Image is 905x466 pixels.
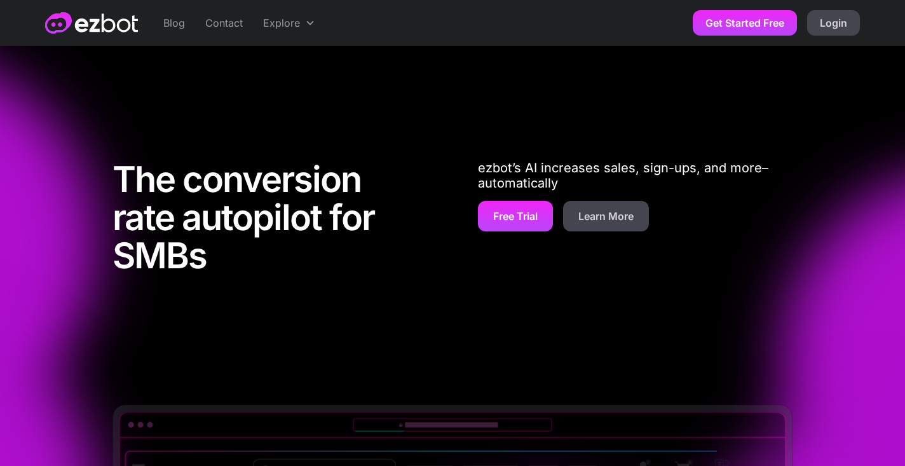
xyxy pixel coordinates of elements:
a: home [45,12,138,34]
a: Free Trial [478,201,553,231]
a: Login [807,10,860,36]
a: Get Started Free [693,10,797,36]
a: Learn More [563,201,649,231]
h1: The conversion rate autopilot for SMBs [112,160,427,281]
div: Explore [263,15,300,31]
p: ezbot’s AI increases sales, sign-ups, and more–automatically [478,160,793,191]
